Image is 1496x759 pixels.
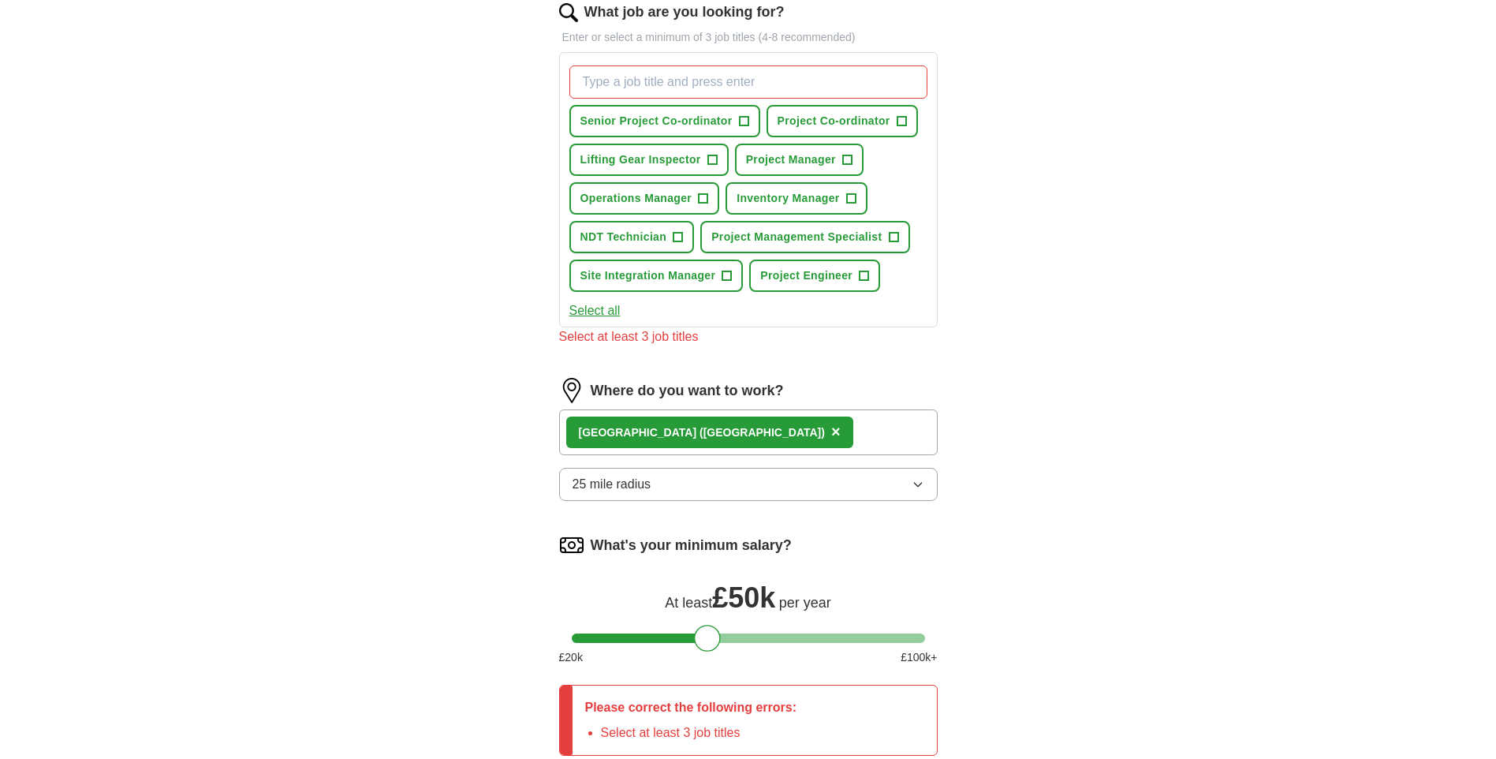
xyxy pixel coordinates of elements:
[580,190,692,207] span: Operations Manager
[585,698,797,717] p: Please correct the following errors:
[559,468,938,501] button: 25 mile radius
[569,144,729,176] button: Lifting Gear Inspector
[569,221,695,253] button: NDT Technician
[831,421,841,444] button: ×
[700,221,909,253] button: Project Management Specialist
[569,105,760,137] button: Senior Project Co-ordinator
[580,229,667,245] span: NDT Technician
[712,581,775,614] span: £ 50k
[778,113,890,129] span: Project Co-ordinator
[580,113,733,129] span: Senior Project Co-ordinator
[767,105,918,137] button: Project Co-ordinator
[591,535,792,556] label: What's your minimum salary?
[559,29,938,46] p: Enter or select a minimum of 3 job titles (4-8 recommended)
[665,595,712,611] span: At least
[584,2,785,23] label: What job are you looking for?
[559,378,584,403] img: location.png
[580,267,716,284] span: Site Integration Manager
[559,649,583,666] span: £ 20 k
[580,151,701,168] span: Lifting Gear Inspector
[559,533,584,558] img: salary.png
[579,426,697,439] strong: [GEOGRAPHIC_DATA]
[573,475,651,494] span: 25 mile radius
[569,301,621,320] button: Select all
[726,182,867,215] button: Inventory Manager
[700,426,825,439] span: ([GEOGRAPHIC_DATA])
[746,151,836,168] span: Project Manager
[749,260,880,292] button: Project Engineer
[569,182,720,215] button: Operations Manager
[737,190,839,207] span: Inventory Manager
[735,144,864,176] button: Project Manager
[901,649,937,666] span: £ 100 k+
[779,595,831,611] span: per year
[559,3,578,22] img: search.png
[559,327,938,346] div: Select at least 3 job titles
[569,65,927,99] input: Type a job title and press enter
[711,229,882,245] span: Project Management Specialist
[831,423,841,440] span: ×
[569,260,744,292] button: Site Integration Manager
[760,267,852,284] span: Project Engineer
[601,723,797,742] li: Select at least 3 job titles
[591,380,784,402] label: Where do you want to work?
